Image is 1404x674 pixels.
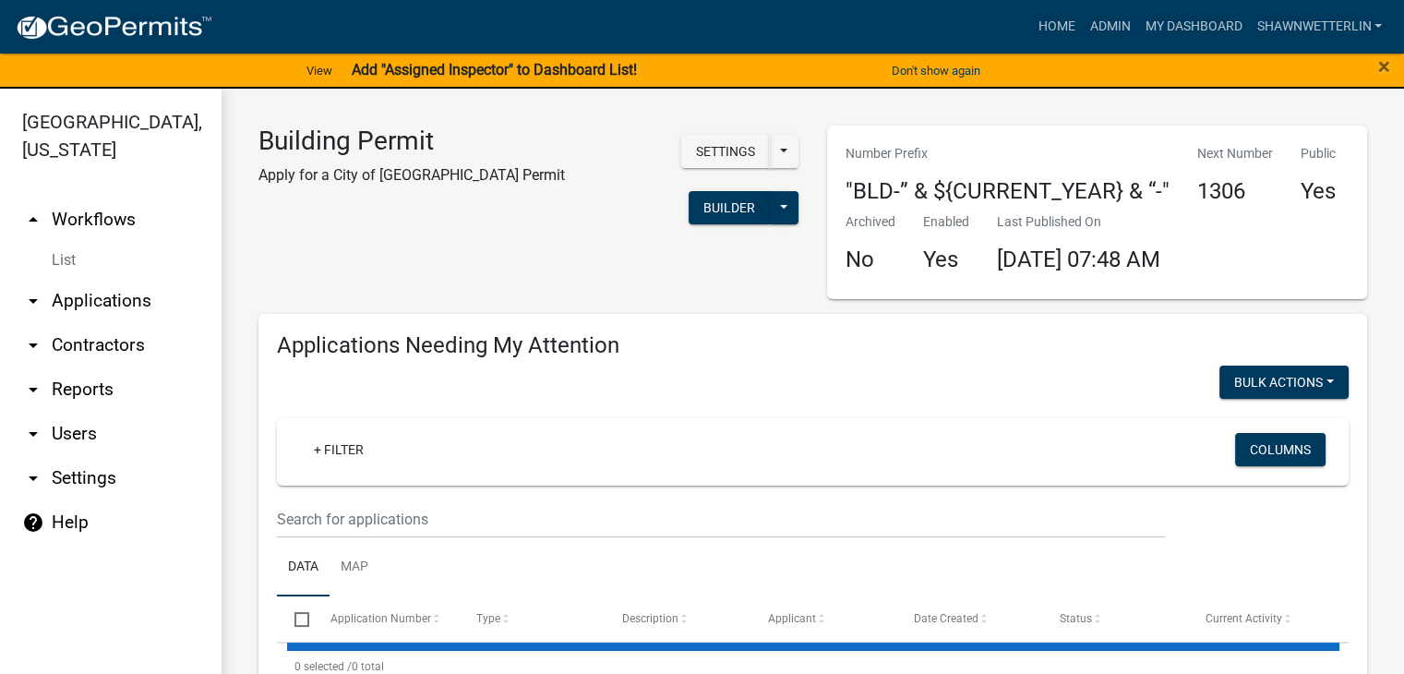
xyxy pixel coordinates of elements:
h4: Yes [923,247,969,273]
datatable-header-cell: Status [1042,596,1188,641]
a: View [299,55,340,86]
h4: No [846,247,895,273]
h3: Building Permit [258,126,565,157]
i: arrow_drop_down [22,467,44,489]
p: Next Number [1197,144,1273,163]
p: Enabled [923,212,969,232]
a: Admin [1082,9,1137,44]
datatable-header-cell: Applicant [750,596,896,641]
datatable-header-cell: Current Activity [1188,596,1334,641]
h4: Yes [1301,178,1336,205]
p: Apply for a City of [GEOGRAPHIC_DATA] Permit [258,164,565,187]
datatable-header-cell: Date Created [896,596,1042,641]
a: Home [1030,9,1082,44]
h4: 1306 [1197,178,1273,205]
span: Description [622,612,678,625]
i: arrow_drop_down [22,423,44,445]
p: Last Published On [997,212,1160,232]
h4: Applications Needing My Attention [277,332,1349,359]
h4: "BLD-” & ${CURRENT_YEAR} & “-" [846,178,1170,205]
datatable-header-cell: Description [605,596,750,641]
i: arrow_drop_down [22,290,44,312]
button: Bulk Actions [1219,366,1349,399]
span: Status [1060,612,1092,625]
button: Don't show again [884,55,988,86]
i: arrow_drop_down [22,379,44,401]
a: ShawnWetterlin [1249,9,1389,44]
strong: Add "Assigned Inspector" to Dashboard List! [351,61,636,78]
a: Map [330,538,379,597]
p: Archived [846,212,895,232]
datatable-header-cell: Type [458,596,604,641]
i: help [22,512,44,534]
span: [DATE] 07:48 AM [997,247,1160,272]
button: Builder [689,191,770,224]
datatable-header-cell: Application Number [312,596,458,641]
span: 0 selected / [294,660,352,673]
span: Application Number [330,612,431,625]
span: Date Created [914,612,978,625]
i: arrow_drop_down [22,334,44,356]
button: Close [1378,55,1390,78]
span: Type [476,612,500,625]
input: Search for applications [277,500,1165,538]
datatable-header-cell: Select [277,596,312,641]
span: Current Activity [1206,612,1282,625]
p: Number Prefix [846,144,1170,163]
span: × [1378,54,1390,79]
button: Columns [1235,433,1326,466]
a: My Dashboard [1137,9,1249,44]
a: + Filter [299,433,378,466]
i: arrow_drop_up [22,209,44,231]
span: Applicant [768,612,816,625]
p: Public [1301,144,1336,163]
button: Settings [681,135,770,168]
a: Data [277,538,330,597]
